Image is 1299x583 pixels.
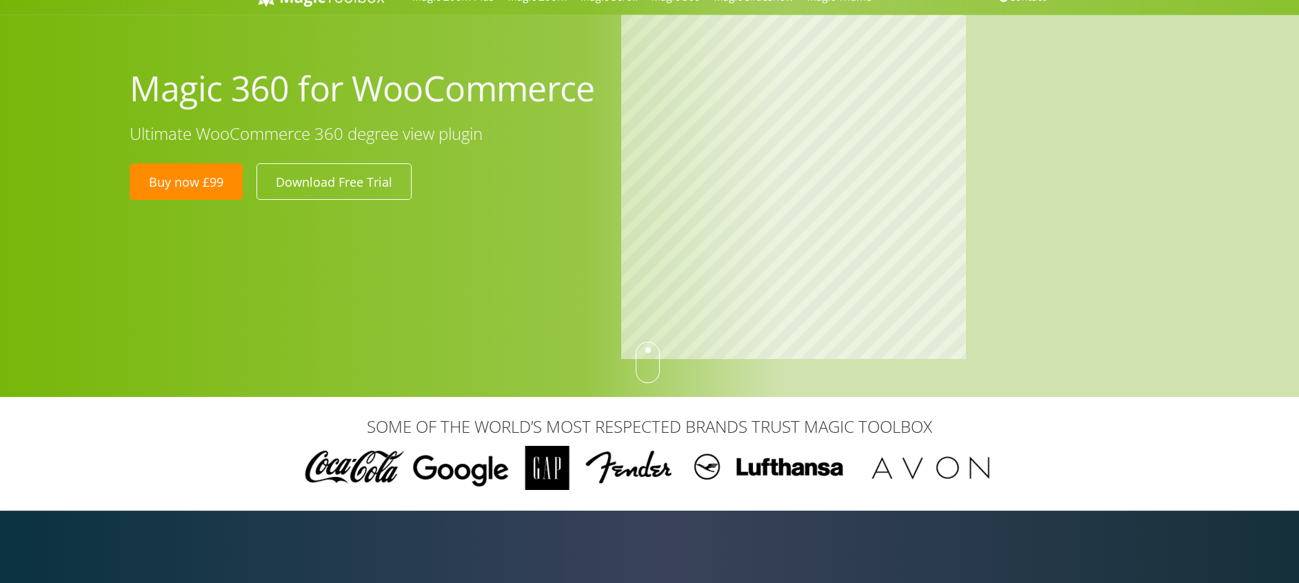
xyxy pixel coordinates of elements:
[130,125,601,143] h3: Ultimate WooCommerce 360 degree view plugin
[130,66,601,111] h1: Magic 360 for WooCommerce
[256,163,412,199] a: Download Free Trial
[256,418,1043,436] h3: SOME OF THE WORLD’S MOST RESPECTED BRANDS TRUST MAGIC TOOLBOX
[130,163,243,199] a: Buy now £99
[296,446,1003,490] img: Magic Toolbox Customers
